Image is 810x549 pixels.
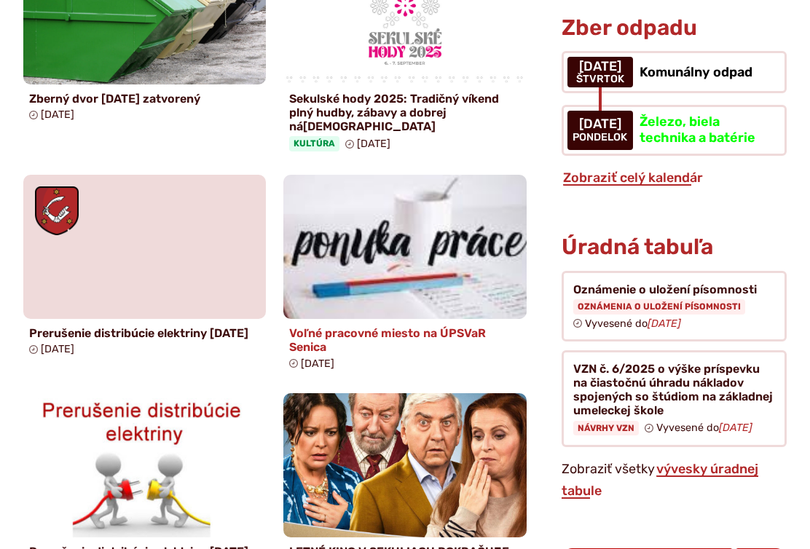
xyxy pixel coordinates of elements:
a: Zobraziť celý kalendár [562,170,704,186]
h4: Zberný dvor [DATE] zatvorený [29,92,260,106]
a: Voľné pracovné miesto na ÚPSVaR Senica [DATE] [283,175,526,376]
h3: Úradná tabuľa [562,235,713,259]
span: štvrtok [576,74,624,85]
span: Železo, biela technika a batérie [640,114,755,146]
span: [DATE] [41,343,74,355]
a: Železo, biela technika a batérie [DATE] pondelok [562,105,787,155]
a: Prerušenie distribúcie elektriny [DATE] [DATE] [23,175,266,362]
span: [DATE] [576,60,624,74]
span: pondelok [573,132,627,143]
span: [DATE] [357,138,390,150]
span: [DATE] [573,117,627,132]
a: Komunálny odpad [DATE] štvrtok [562,51,787,93]
span: [DATE] [301,358,334,370]
a: Oznámenie o uložení písomnosti Oznámenia o uložení písomnosti Vyvesené do[DATE] [562,271,787,341]
h3: Zber odpadu [562,16,787,40]
h4: Sekulské hody 2025: Tradičný víkend plný hudby, zábavy a dobrej ná[DEMOGRAPHIC_DATA] [289,92,520,134]
span: [DATE] [41,108,74,121]
a: VZN č. 6/2025 o výške príspevku na čiastočnú úhradu nákladov spojených so štúdiom na základnej um... [562,350,787,447]
span: Kultúra [289,136,339,151]
a: Zobraziť celú úradnú tabuľu [562,461,758,499]
span: Komunálny odpad [640,64,752,80]
p: Zobraziť všetky [562,459,787,502]
h4: Voľné pracovné miesto na ÚPSVaR Senica [289,326,520,354]
h4: Prerušenie distribúcie elektriny [DATE] [29,326,260,340]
